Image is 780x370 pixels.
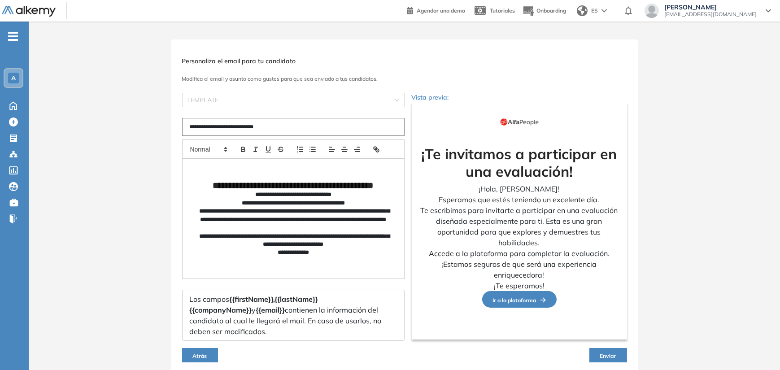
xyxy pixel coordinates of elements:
[601,9,607,13] img: arrow
[419,248,620,280] p: Accede a la plataforma para completar la evaluación. ¡Estamos seguros de que será una experiencia...
[589,348,627,362] button: Enviar
[230,295,275,304] span: {{firstName}},
[412,93,627,102] p: Vista previa:
[664,11,757,18] span: [EMAIL_ADDRESS][DOMAIN_NAME]
[182,348,218,362] button: Atrás
[482,291,557,308] button: Ir a la plataformaFlecha
[419,205,620,248] p: Te escribimos para invitarte a participar en una evaluación diseñada especialmente para ti. Esta ...
[522,1,566,21] button: Onboarding
[256,305,285,314] span: {{email}}
[419,194,620,205] p: Esperamos que estés teniendo un excelente día.
[536,297,546,303] img: Flecha
[497,109,542,135] img: Logo de la compañía
[2,6,56,17] img: Logo
[407,4,465,15] a: Agendar una demo
[182,57,627,65] h3: Personaliza el email para tu candidato
[8,35,18,37] i: -
[591,7,598,15] span: ES
[193,353,207,359] span: Atrás
[11,74,16,82] span: A
[422,145,617,180] strong: ¡Te invitamos a participar en una evaluación!
[190,305,252,314] span: {{companyName}}
[577,5,588,16] img: world
[493,297,546,304] span: Ir a la plataforma
[417,7,465,14] span: Agendar una demo
[536,7,566,14] span: Onboarding
[419,280,620,291] p: ¡Te esperamos!
[275,295,318,304] span: {{lastName}}
[419,183,620,194] p: ¡Hola, [PERSON_NAME]!
[490,7,515,14] span: Tutoriales
[664,4,757,11] span: [PERSON_NAME]
[600,353,616,359] span: Enviar
[182,76,627,82] h3: Modifica el email y asunto como gustes para que sea enviado a tus candidatos.
[182,290,405,341] div: Los campos y contienen la información del candidato al cual le llegará el mail. En caso de usarlo...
